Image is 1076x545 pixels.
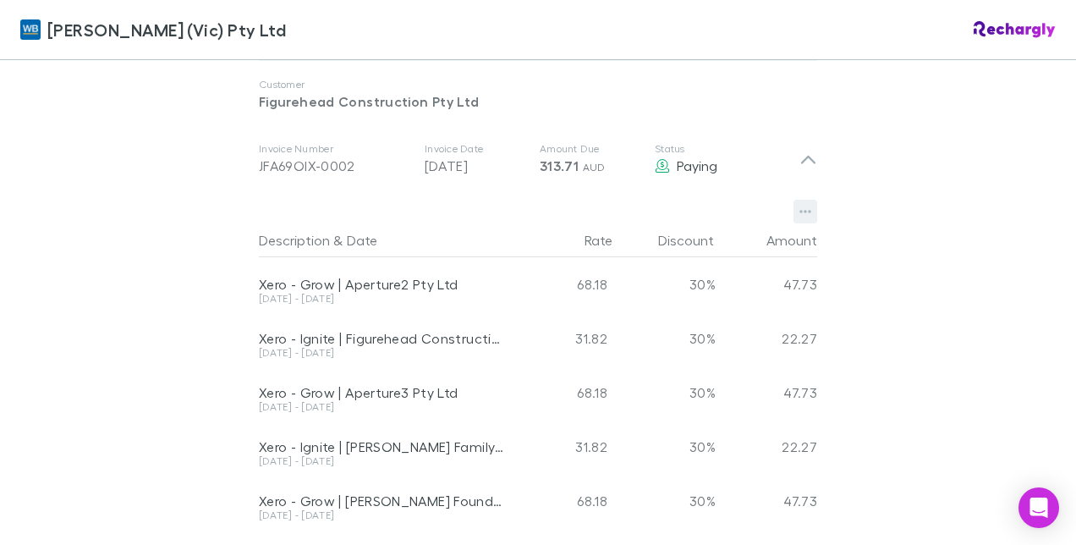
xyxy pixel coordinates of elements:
[540,142,641,156] p: Amount Due
[513,366,614,420] div: 68.18
[614,474,716,528] div: 30%
[716,474,817,528] div: 47.73
[259,348,506,358] div: [DATE] - [DATE]
[20,19,41,40] img: William Buck (Vic) Pty Ltd's Logo
[974,21,1056,38] img: Rechargly Logo
[259,142,411,156] p: Invoice Number
[259,294,506,304] div: [DATE] - [DATE]
[614,420,716,474] div: 30%
[425,142,526,156] p: Invoice Date
[259,330,506,347] div: Xero - Ignite | Figurehead Construction Pty Ltd
[716,366,817,420] div: 47.73
[347,223,377,257] button: Date
[425,156,526,176] p: [DATE]
[1018,487,1059,528] div: Open Intercom Messenger
[614,311,716,366] div: 30%
[259,223,506,257] div: &
[259,456,506,466] div: [DATE] - [DATE]
[259,402,506,412] div: [DATE] - [DATE]
[513,420,614,474] div: 31.82
[614,366,716,420] div: 30%
[259,223,330,257] button: Description
[47,17,286,42] span: [PERSON_NAME] (Vic) Pty Ltd
[716,420,817,474] div: 22.27
[259,438,506,455] div: Xero - Ignite | [PERSON_NAME] Family Trust
[614,257,716,311] div: 30%
[259,78,817,91] p: Customer
[259,384,506,401] div: Xero - Grow | Aperture3 Pty Ltd
[513,474,614,528] div: 68.18
[259,493,506,509] div: Xero - Grow | [PERSON_NAME] Foundation Limited
[716,257,817,311] div: 47.73
[259,510,506,520] div: [DATE] - [DATE]
[513,257,614,311] div: 68.18
[655,142,799,156] p: Status
[716,311,817,366] div: 22.27
[583,161,606,173] span: AUD
[245,125,831,193] div: Invoice NumberJFA69OIX-0002Invoice Date[DATE]Amount Due313.71 AUDStatusPaying
[677,157,717,173] span: Paying
[259,156,411,176] div: JFA69OIX-0002
[259,276,506,293] div: Xero - Grow | Aperture2 Pty Ltd
[540,157,579,174] span: 313.71
[513,311,614,366] div: 31.82
[259,91,817,112] p: Figurehead Construction Pty Ltd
